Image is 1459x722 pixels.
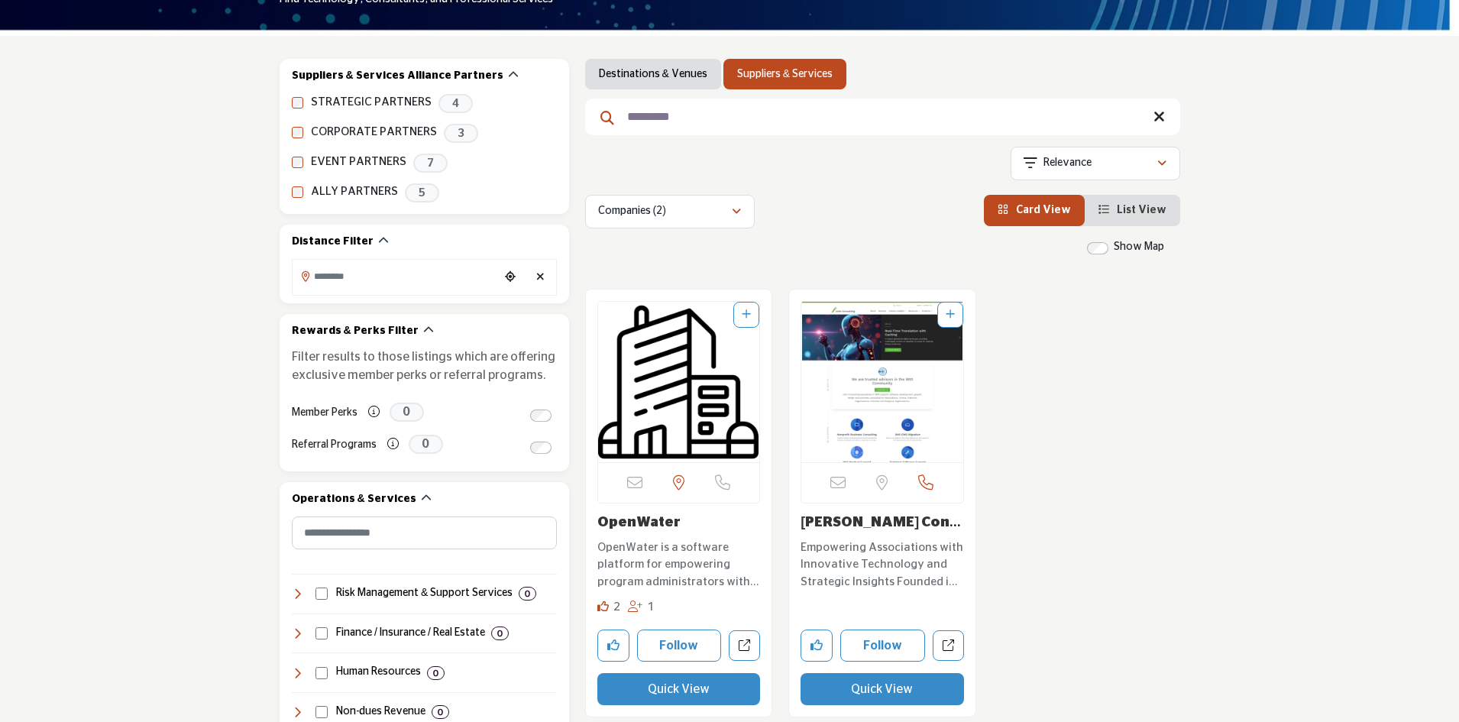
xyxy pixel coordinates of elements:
[409,435,443,454] span: 0
[597,601,609,612] i: Likes
[311,154,406,171] label: EVENT PARTNERS
[292,400,357,426] label: Member Perks
[390,403,424,422] span: 0
[427,666,445,680] div: 0 Results For Human Resources
[801,536,964,591] a: Empowering Associations with Innovative Technology and Strategic Insights Founded in [DATE], this...
[1043,156,1092,171] p: Relevance
[1117,205,1166,215] span: List View
[729,630,760,662] a: Open openwater in new tab
[292,127,303,138] input: CORPORATE PARTNERS checkbox
[597,673,761,705] button: Quick View
[438,94,473,113] span: 4
[292,97,303,108] input: STRATEGIC PARTNERS checkbox
[599,66,707,82] a: Destinations & Venues
[613,601,620,613] span: 2
[933,630,964,662] a: Open john-consulting in new tab
[1016,205,1071,215] span: Card View
[1011,147,1180,180] button: Relevance
[519,587,536,601] div: 0 Results For Risk Management & Support Services
[585,99,1180,135] input: Search Keyword
[315,627,328,639] input: Select Finance / Insurance / Real Estate checkbox
[315,588,328,600] input: Select Risk Management & Support Services checkbox
[801,673,964,705] button: Quick View
[292,186,303,198] input: ALLY PARTNERS checkbox
[597,630,629,662] button: Like company
[648,601,655,613] span: 1
[946,309,955,320] a: Add To List
[530,442,552,454] input: Switch to Referral Programs
[336,704,425,720] h4: Non-dues Revenue: Programs like affinity partnerships, sponsorships, and other revenue-generating...
[292,69,503,84] h2: Suppliers & Services Alliance Partners
[742,309,751,320] a: Add To List
[438,707,443,717] b: 0
[801,515,964,532] h3: John Consulting
[311,124,437,141] label: CORPORATE PARTNERS
[293,261,499,291] input: Search Location
[598,302,760,462] a: Open Listing in new tab
[444,124,478,143] span: 3
[292,516,557,549] input: Search Category
[597,516,681,529] a: OpenWater
[336,665,421,680] h4: Human Resources: Services and solutions for employee management, benefits, recruiting, compliance...
[292,324,419,339] h2: Rewards & Perks Filter
[315,706,328,718] input: Select Non-dues Revenue checkbox
[413,154,448,173] span: 7
[336,586,513,601] h4: Risk Management & Support Services: Services for cancellation insurance and transportation soluti...
[1085,195,1180,226] li: List View
[336,626,485,641] h4: Finance / Insurance / Real Estate: Financial management, accounting, insurance, banking, payroll,...
[801,516,961,546] a: [PERSON_NAME] Consulting
[311,183,398,201] label: ALLY PARTNERS
[637,630,722,662] button: Follow
[801,539,964,591] p: Empowering Associations with Innovative Technology and Strategic Insights Founded in [DATE], this...
[598,204,666,219] p: Companies (2)
[597,539,761,591] p: OpenWater is a software platform for empowering program administrators with a robust end-to-end s...
[525,588,530,599] b: 0
[491,626,509,640] div: 0 Results For Finance / Insurance / Real Estate
[405,183,439,202] span: 5
[292,432,377,458] label: Referral Programs
[585,195,755,228] button: Companies (2)
[801,630,833,662] button: Like company
[292,157,303,168] input: EVENT PARTNERS checkbox
[497,628,503,639] b: 0
[840,630,925,662] button: Follow
[530,410,552,422] input: Switch to Member Perks
[1098,205,1166,215] a: View List
[311,94,432,112] label: STRATEGIC PARTNERS
[499,261,522,294] div: Choose your current location
[1114,239,1164,255] label: Show Map
[292,348,557,384] p: Filter results to those listings which are offering exclusive member perks or referral programs.
[433,668,438,678] b: 0
[432,705,449,719] div: 0 Results For Non-dues Revenue
[597,515,761,532] h3: OpenWater
[984,195,1085,226] li: Card View
[801,302,963,462] img: John Consulting
[292,492,416,507] h2: Operations & Services
[737,66,833,82] a: Suppliers & Services
[315,667,328,679] input: Select Human Resources checkbox
[529,261,552,294] div: Clear search location
[597,536,761,591] a: OpenWater is a software platform for empowering program administrators with a robust end-to-end s...
[292,235,374,250] h2: Distance Filter
[598,302,760,462] img: OpenWater
[628,599,655,617] div: Followers
[801,302,963,462] a: Open Listing in new tab
[998,205,1071,215] a: View Card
